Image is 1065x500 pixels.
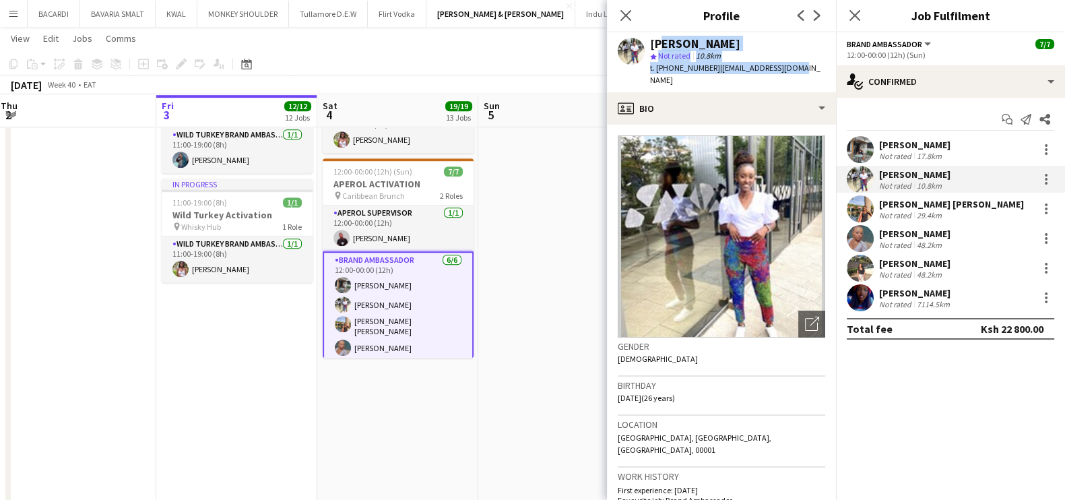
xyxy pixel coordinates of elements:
span: Edit [43,32,59,44]
div: 48.2km [914,270,944,280]
div: Open photos pop-in [798,311,825,338]
app-card-role: APEROL SUPERVISOR1/112:00-00:00 (12h)[PERSON_NAME] [323,206,474,251]
h3: Birthday [618,379,825,392]
span: Fri [162,100,174,112]
div: [PERSON_NAME] [879,168,950,181]
span: [DATE] (26 years) [618,393,675,403]
div: Not rated [879,181,914,191]
a: Jobs [67,30,98,47]
a: View [5,30,35,47]
span: | [EMAIL_ADDRESS][DOMAIN_NAME] [650,63,820,85]
div: 13 Jobs [446,113,472,123]
div: 10.8km [914,181,944,191]
span: Sun [484,100,500,112]
div: Ksh 22 800.00 [981,322,1043,336]
h3: Location [618,418,825,431]
a: Edit [38,30,64,47]
div: In progress [162,179,313,189]
app-card-role: Wild Turkey Brand Ambassador1/111:00-19:00 (8h)[PERSON_NAME] [162,237,313,282]
span: 2 Roles [440,191,463,201]
button: Tullamore D.E.W [289,1,368,27]
span: 4 [321,107,337,123]
app-job-card: In progress11:00-19:00 (8h)1/1Wild Turkey Activation Whisky Hub1 RoleWild Turkey Brand Ambassador... [162,179,313,282]
span: 19/19 [445,101,472,111]
div: 7114.5km [914,299,953,309]
span: 3 [160,107,174,123]
div: [PERSON_NAME] [650,38,740,50]
h3: APEROL ACTIVATION [323,178,474,190]
div: 48.2km [914,240,944,250]
span: [GEOGRAPHIC_DATA], [GEOGRAPHIC_DATA], [GEOGRAPHIC_DATA], 00001 [618,433,771,455]
span: 1 Role [282,222,302,232]
span: 7/7 [444,166,463,177]
div: Not rated [879,151,914,161]
app-job-card: 12:00-00:00 (12h) (Sun)7/7APEROL ACTIVATION Caribbean Brunch2 RolesAPEROL SUPERVISOR1/112:00-00:0... [323,158,474,358]
span: Not rated [658,51,690,61]
app-card-role: Brand Ambassador6/612:00-00:00 (12h)[PERSON_NAME][PERSON_NAME][PERSON_NAME] [PERSON_NAME][PERSON_... [323,251,474,402]
button: MONKEY SHOULDER [197,1,289,27]
div: Total fee [847,322,893,336]
div: Not rated [879,210,914,220]
h3: Gender [618,340,825,352]
h3: Job Fulfilment [836,7,1065,24]
a: Comms [100,30,141,47]
h3: Profile [607,7,836,24]
button: BAVARIA SMALT [80,1,156,27]
div: Confirmed [836,65,1065,98]
span: View [11,32,30,44]
div: [PERSON_NAME] [PERSON_NAME] [879,198,1024,210]
div: Not rated [879,240,914,250]
span: 7/7 [1035,39,1054,49]
button: Brand Ambassador [847,39,933,49]
h3: Wild Turkey Activation [162,209,313,221]
span: 5 [482,107,500,123]
span: Thu [1,100,18,112]
span: t. [PHONE_NUMBER] [650,63,720,73]
div: [DATE] [11,78,42,92]
div: [PERSON_NAME] [879,228,950,240]
button: BACARDI [28,1,80,27]
span: Comms [106,32,136,44]
div: Bio [607,92,836,125]
span: Whisky Hub [181,222,221,232]
span: 10.8km [693,51,723,61]
div: 12:00-00:00 (12h) (Sun) [847,50,1054,60]
img: Crew avatar or photo [618,135,825,338]
div: [PERSON_NAME] [879,287,953,299]
button: Flirt Vodka [368,1,426,27]
span: Caribbean Brunch [342,191,405,201]
button: [PERSON_NAME] & [PERSON_NAME] [426,1,575,27]
div: 12 Jobs [285,113,311,123]
div: 29.4km [914,210,944,220]
span: 1/1 [283,197,302,208]
div: 17.8km [914,151,944,161]
span: Brand Ambassador [847,39,922,49]
div: [PERSON_NAME] [879,139,950,151]
app-card-role: Wild Turkey Brand Ambassador1/111:00-19:00 (8h)[PERSON_NAME] [162,127,313,173]
app-card-role: Wild Turkey Brand Ambassador1/111:00-19:00 (8h)[PERSON_NAME] [323,107,474,153]
span: Sat [323,100,337,112]
h3: Work history [618,470,825,482]
span: 12:00-00:00 (12h) (Sun) [333,166,412,177]
span: Week 40 [44,80,78,90]
p: First experience: [DATE] [618,485,825,495]
button: Indu Logistics [575,1,645,27]
span: Jobs [72,32,92,44]
div: EAT [84,80,96,90]
div: [PERSON_NAME] [879,257,950,270]
span: [DEMOGRAPHIC_DATA] [618,354,698,364]
span: 11:00-19:00 (8h) [172,197,227,208]
div: Not rated [879,270,914,280]
button: KWAL [156,1,197,27]
div: Not rated [879,299,914,309]
span: 12/12 [284,101,311,111]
